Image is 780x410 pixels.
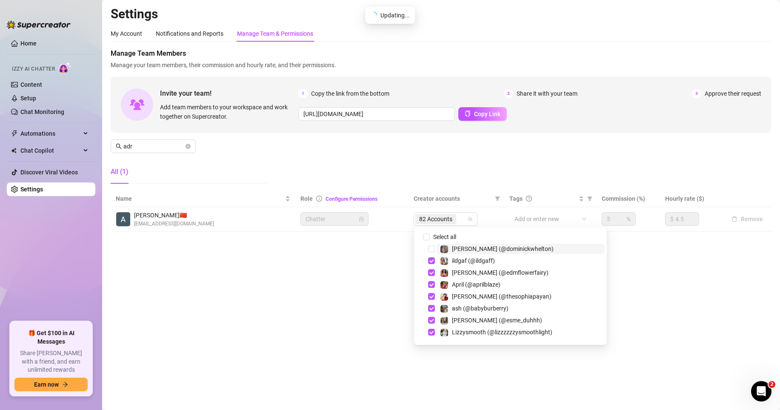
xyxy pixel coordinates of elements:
span: Automations [20,127,81,140]
input: Search members [123,142,184,151]
span: Invite your team! [160,88,298,99]
span: Copy the link from the bottom [311,89,389,98]
span: Add team members to your workspace and work together on Supercreator. [160,102,295,121]
button: Copy Link [458,107,507,121]
span: 3 [692,89,701,98]
img: Chat Copilot [11,148,17,154]
span: 82 Accounts [419,214,452,224]
a: Chat Monitoring [20,108,64,115]
button: Remove [728,214,766,224]
span: filter [493,192,502,205]
img: Adryl Louise Diaz [116,212,130,226]
span: Name [116,194,283,203]
span: [EMAIL_ADDRESS][DOMAIN_NAME] [134,220,214,228]
th: Name [111,191,295,207]
span: Earn now [34,381,59,388]
span: filter [586,192,594,205]
span: team [468,216,473,222]
span: loading [370,11,377,19]
a: Content [20,81,42,88]
span: filter [587,196,592,201]
a: Discover Viral Videos [20,169,78,176]
span: 2 [769,381,775,388]
span: Copy Link [474,111,500,117]
a: Settings [20,186,43,193]
button: close-circle [186,144,191,149]
iframe: Intercom live chat [751,381,771,401]
a: Home [20,40,37,47]
a: Setup [20,95,36,102]
div: My Account [111,29,142,38]
span: Share it with your team [517,89,577,98]
h2: Settings [111,6,771,22]
th: Hourly rate ($) [660,191,723,207]
img: logo-BBDzfeDw.svg [7,20,71,29]
div: Manage Team & Permissions [237,29,313,38]
span: question-circle [526,196,532,202]
span: copy [465,111,471,117]
span: [PERSON_NAME] 🇨🇳 [134,211,214,220]
span: thunderbolt [11,130,18,137]
a: Configure Permissions [326,196,377,202]
span: lock [359,216,364,222]
div: Notifications and Reports [156,29,223,38]
span: arrow-right [62,382,68,387]
div: All (1) [111,167,129,177]
span: 2 [504,89,513,98]
span: Approve their request [705,89,761,98]
span: Manage Team Members [111,48,771,59]
span: info-circle [316,196,322,202]
button: Earn nowarrow-right [14,378,88,391]
span: Role [300,195,313,202]
span: 1 [298,89,308,98]
span: Manage your team members, their commission and hourly rate, and their permissions. [111,60,771,70]
th: Commission (%) [597,191,660,207]
span: 82 Accounts [415,214,456,224]
span: Share [PERSON_NAME] with a friend, and earn unlimited rewards [14,349,88,374]
img: AI Chatter [58,62,71,74]
span: Chat Copilot [20,144,81,157]
span: Izzy AI Chatter [12,65,55,73]
span: Updating... [380,11,410,20]
span: Creator accounts [414,194,491,203]
span: search [116,143,122,149]
span: Tags [509,194,523,203]
span: Chatter [306,213,363,225]
span: 🎁 Get $100 in AI Messages [14,329,88,346]
span: filter [495,196,500,201]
